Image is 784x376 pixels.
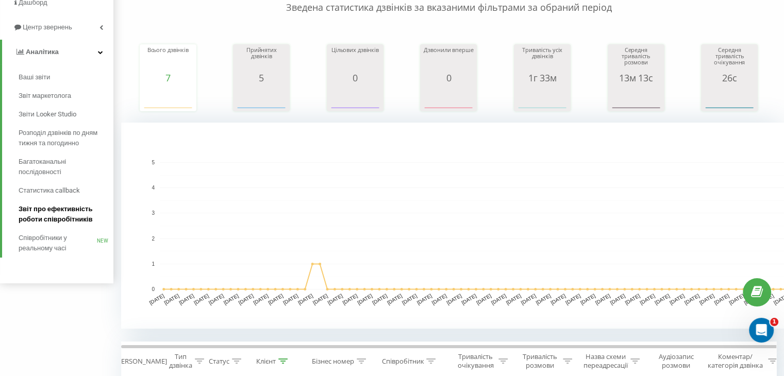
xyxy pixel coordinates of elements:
text: [DATE] [639,293,656,305]
text: [DATE] [342,293,359,305]
text: [DATE] [475,293,492,305]
text: 5 [152,160,155,165]
text: [DATE] [535,293,552,305]
text: [DATE] [163,293,180,305]
div: 0 [329,73,381,83]
text: [DATE] [327,293,344,305]
text: [DATE] [223,293,240,305]
svg: A chart. [610,83,662,114]
text: [DATE] [238,293,255,305]
div: Тривалість усіх дзвінків [516,47,568,73]
span: Співробітники у реальному часі [19,233,97,253]
div: Тип дзвінка [169,352,192,370]
span: Багатоканальні послідовності [19,157,108,177]
text: [DATE] [505,293,522,305]
span: Аналiтика [26,48,59,56]
span: Центр звернень [23,23,72,31]
div: Прийнятих дзвінків [236,47,287,73]
div: Цільових дзвінків [329,47,381,73]
text: [DATE] [564,293,581,305]
div: Дзвонили вперше [423,47,474,73]
div: Співробітник [381,357,424,366]
a: Ваші звіти [19,68,113,87]
text: 4 [152,185,155,191]
text: [DATE] [297,293,314,305]
div: 1г 33м [516,73,568,83]
a: Розподіл дзвінків по дням тижня та погодинно [19,124,113,152]
text: [DATE] [654,293,671,305]
span: Звіти Looker Studio [19,109,76,119]
text: 3 [152,211,155,216]
text: [DATE] [193,293,210,305]
text: 0 [152,286,155,292]
div: [PERSON_NAME] [115,357,167,366]
a: Багатоканальні послідовності [19,152,113,181]
text: [DATE] [148,293,165,305]
div: 0 [423,73,474,83]
div: Середня тривалість очікування [704,47,755,73]
div: Клієнт [256,357,276,366]
div: A chart. [516,83,568,114]
div: Коментар/категорія дзвінка [705,352,765,370]
span: Звіт про ефективність роботи співробітників [19,204,108,225]
iframe: Intercom live chat [749,318,774,343]
a: Звіт маркетолога [19,87,113,105]
a: Статистика callback [19,181,113,200]
text: [DATE] [669,293,686,305]
a: Співробітники у реальному часіNEW [19,229,113,258]
div: 13м 13с [610,73,662,83]
text: [DATE] [728,293,745,305]
text: [DATE] [445,293,462,305]
span: Розподіл дзвінків по дням тижня та погодинно [19,128,108,148]
text: [DATE] [520,293,537,305]
text: [DATE] [386,293,403,305]
text: [DATE] [356,293,373,305]
svg: A chart. [329,83,381,114]
text: [DATE] [208,293,225,305]
div: Назва схеми переадресації [583,352,628,370]
div: 26с [704,73,755,83]
div: 7 [142,73,194,83]
text: [DATE] [579,293,596,305]
svg: A chart. [704,83,755,114]
div: Бізнес номер [312,357,354,366]
div: Тривалість очікування [455,352,496,370]
text: [DATE] [401,293,418,305]
text: [DATE] [312,293,329,305]
text: [DATE] [624,293,641,305]
text: [DATE] [416,293,433,305]
div: Середня тривалість розмови [610,47,662,73]
text: [DATE] [683,293,700,305]
text: [DATE] [371,293,388,305]
span: 1 [770,318,778,326]
span: Звіт маркетолога [19,91,71,101]
text: [DATE] [490,293,507,305]
text: 2 [152,236,155,242]
text: [DATE] [431,293,448,305]
svg: A chart. [423,83,474,114]
svg: A chart. [236,83,287,114]
div: Статус [209,357,229,366]
text: [DATE] [178,293,195,305]
a: Звіти Looker Studio [19,105,113,124]
span: Статистика callback [19,185,80,196]
text: [DATE] [549,293,566,305]
div: Всього дзвінків [142,47,194,73]
text: [DATE] [282,293,299,305]
text: [DATE] [698,293,715,305]
text: 1 [152,261,155,267]
text: [DATE] [594,293,611,305]
text: [DATE] [713,293,730,305]
a: Аналiтика [2,40,113,64]
text: [DATE] [609,293,626,305]
svg: A chart. [142,83,194,114]
text: [DATE] [253,293,270,305]
span: Ваші звіти [19,72,50,82]
text: [DATE] [267,293,284,305]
